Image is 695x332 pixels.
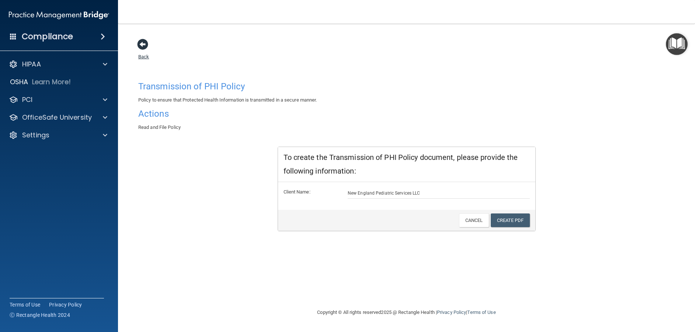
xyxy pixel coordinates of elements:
[32,78,71,86] p: Learn More!
[138,82,675,91] h4: Transmission of PHI Policy
[666,33,688,55] button: Open Resource Center
[437,309,466,315] a: Privacy Policy
[272,301,541,324] div: Copyright © All rights reserved 2025 @ Rectangle Health | |
[10,301,40,308] a: Terms of Use
[10,78,28,86] p: OSHA
[9,60,107,69] a: HIPAA
[9,131,107,140] a: Settings
[9,113,107,122] a: OfficeSafe University
[9,95,107,104] a: PCI
[10,311,70,319] span: Ⓒ Rectangle Health 2024
[22,131,49,140] p: Settings
[22,60,41,69] p: HIPAA
[278,188,343,196] label: Client Name:
[138,109,675,119] h4: Actions
[278,147,535,182] div: To create the Transmission of PHI Policy document, please provide the following information:
[138,124,181,130] span: Read and File Policy
[459,213,489,227] a: Cancel
[491,213,530,227] a: Create PDF
[467,309,496,315] a: Terms of Use
[138,45,149,59] a: Back
[138,97,317,103] span: Policy to ensure that Protected Health Information is transmitted in a secure manner.
[49,301,82,308] a: Privacy Policy
[22,113,92,122] p: OfficeSafe University
[567,280,686,309] iframe: Drift Widget Chat Controller
[22,95,32,104] p: PCI
[9,8,109,23] img: PMB logo
[22,31,73,42] h4: Compliance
